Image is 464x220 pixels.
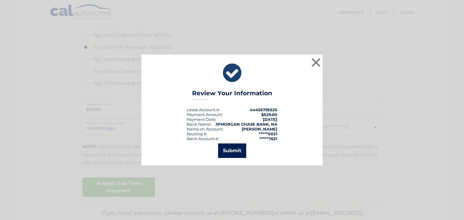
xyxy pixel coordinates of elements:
span: $529.00 [261,112,277,117]
div: Bank Account #: [187,136,219,141]
div: : [187,117,216,122]
div: Payment Amount: [187,112,223,117]
div: Routing #: [187,131,207,136]
div: Name on Account: [187,127,223,131]
strong: [PERSON_NAME] [242,127,277,131]
div: Lease Account #: [187,107,220,112]
strong: JPMORGAN CHASE BANK, NA [215,122,277,127]
strong: 44455795525 [250,107,277,112]
span: [DATE] [263,117,277,122]
span: Payment Date [187,117,215,122]
button: × [310,56,322,68]
button: Submit [218,143,246,158]
h3: Review Your Information [192,90,272,100]
div: Bank Name: [187,122,211,127]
